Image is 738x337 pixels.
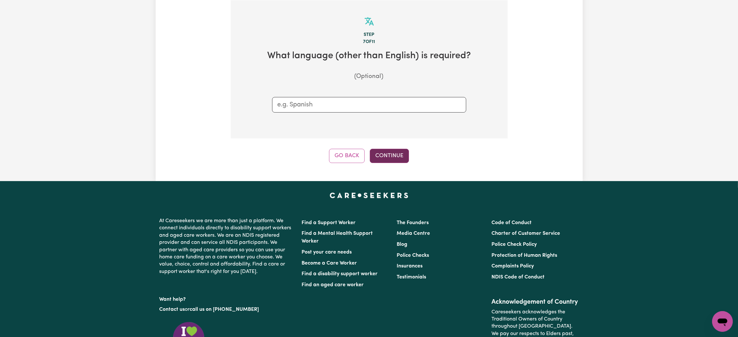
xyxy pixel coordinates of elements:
[302,282,364,288] a: Find an aged care worker
[302,271,378,277] a: Find a disability support worker
[302,250,352,255] a: Post your care needs
[241,38,497,46] div: 7 of 11
[160,307,185,312] a: Contact us
[491,264,534,269] a: Complaints Policy
[712,311,733,332] iframe: Button to launch messaging window, conversation in progress
[397,275,426,280] a: Testimonials
[397,264,423,269] a: Insurances
[241,72,497,82] p: (Optional)
[160,215,294,278] p: At Careseekers we are more than just a platform. We connect individuals directly to disability su...
[397,242,407,247] a: Blog
[397,220,429,225] a: The Founders
[370,149,409,163] button: Continue
[491,275,545,280] a: NDIS Code of Conduct
[302,231,373,244] a: Find a Mental Health Support Worker
[491,253,557,258] a: Protection of Human Rights
[330,193,408,198] a: Careseekers home page
[491,298,578,306] h2: Acknowledgement of Country
[491,231,560,236] a: Charter of Customer Service
[397,231,430,236] a: Media Centre
[160,293,294,303] p: Want help?
[302,220,356,225] a: Find a Support Worker
[241,31,497,38] div: Step
[491,220,532,225] a: Code of Conduct
[329,149,365,163] button: Go Back
[491,242,537,247] a: Police Check Policy
[160,303,294,316] p: or
[190,307,259,312] a: call us on [PHONE_NUMBER]
[241,50,497,62] h2: What language (other than English) is required?
[397,253,429,258] a: Police Checks
[278,100,461,110] input: e.g. Spanish
[302,261,357,266] a: Become a Care Worker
